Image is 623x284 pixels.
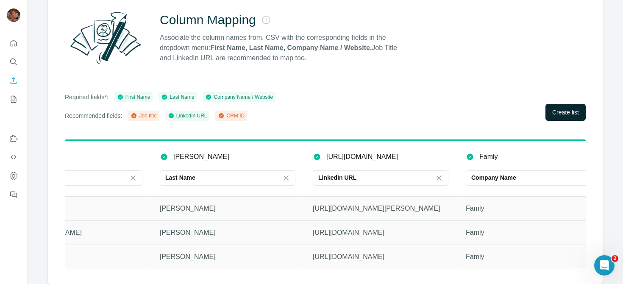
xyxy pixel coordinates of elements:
[65,93,108,101] p: Required fields*:
[471,173,516,182] p: Company Name
[205,93,273,101] div: Company Name / Website
[545,104,586,121] button: Create list
[313,203,448,214] p: [URL][DOMAIN_NAME][PERSON_NAME]
[7,187,20,202] button: Feedback
[479,152,498,162] p: Famly
[165,173,195,182] p: Last Name
[117,93,150,101] div: First Name
[160,33,405,63] p: Associate the column names from. CSV with the corresponding fields in the dropdown menu: Job Titl...
[466,203,601,214] p: Famly
[7,8,20,22] img: Avatar
[466,252,601,262] p: Famly
[173,152,229,162] p: [PERSON_NAME]
[7,168,20,184] button: Dashboard
[326,152,398,162] p: [URL][DOMAIN_NAME]
[161,93,194,101] div: Last Name
[7,54,20,70] button: Search
[7,203,142,214] p: [PERSON_NAME]
[313,252,448,262] p: [URL][DOMAIN_NAME]
[7,252,142,262] p: [PERSON_NAME]
[168,112,207,120] div: LinkedIn URL
[7,92,20,107] button: My lists
[160,12,256,28] h2: Column Mapping
[552,108,579,117] span: Create list
[7,150,20,165] button: Use Surfe API
[7,131,20,146] button: Use Surfe on LinkedIn
[65,7,146,68] img: Surfe Illustration - Column Mapping
[210,44,372,51] strong: First Name, Last Name, Company Name / Website.
[131,112,156,120] div: Job title
[313,228,448,238] p: [URL][DOMAIN_NAME]
[7,228,142,238] p: Signe [PERSON_NAME]
[612,255,618,262] span: 2
[160,228,295,238] p: [PERSON_NAME]
[218,112,245,120] div: CRM ID
[160,252,295,262] p: [PERSON_NAME]
[7,36,20,51] button: Quick start
[466,228,601,238] p: Famly
[7,73,20,88] button: Enrich CSV
[65,111,122,120] p: Recommended fields:
[160,203,295,214] p: [PERSON_NAME]
[318,173,356,182] p: LinkedIn URL
[594,255,615,276] iframe: Intercom live chat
